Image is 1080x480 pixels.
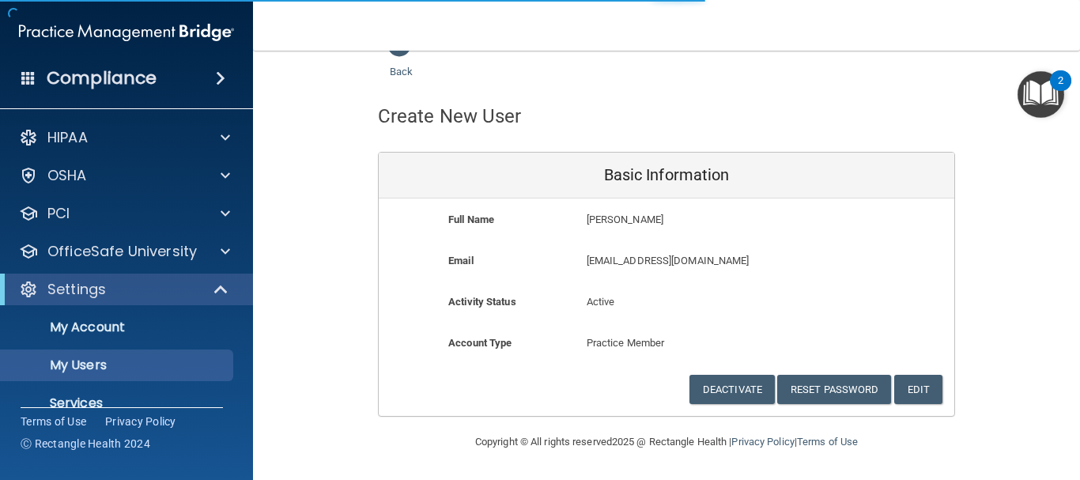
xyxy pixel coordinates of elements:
[797,436,858,448] a: Terms of Use
[448,337,512,349] b: Account Type
[10,357,226,373] p: My Users
[105,414,176,429] a: Privacy Policy
[47,242,197,261] p: OfficeSafe University
[390,47,413,77] a: Back
[378,106,522,127] h4: Create New User
[19,280,229,299] a: Settings
[378,417,955,467] div: Copyright © All rights reserved 2025 @ Rectangle Health | |
[21,436,150,452] span: Ⓒ Rectangle Health 2024
[587,210,839,229] p: [PERSON_NAME]
[1058,81,1063,101] div: 2
[10,395,226,411] p: Services
[19,204,230,223] a: PCI
[448,255,474,266] b: Email
[448,296,516,308] b: Activity Status
[894,375,942,404] button: Edit
[777,375,891,404] button: Reset Password
[731,436,794,448] a: Privacy Policy
[1018,71,1064,118] button: Open Resource Center, 2 new notifications
[587,251,839,270] p: [EMAIL_ADDRESS][DOMAIN_NAME]
[448,214,494,225] b: Full Name
[47,67,157,89] h4: Compliance
[1001,371,1061,431] iframe: Drift Widget Chat Controller
[47,166,87,185] p: OSHA
[47,280,106,299] p: Settings
[19,166,230,185] a: OSHA
[47,128,88,147] p: HIPAA
[21,414,86,429] a: Terms of Use
[19,128,230,147] a: HIPAA
[587,334,747,353] p: Practice Member
[19,17,234,48] img: PMB logo
[19,242,230,261] a: OfficeSafe University
[47,204,70,223] p: PCI
[587,293,747,312] p: Active
[379,153,954,198] div: Basic Information
[10,319,226,335] p: My Account
[689,375,775,404] button: Deactivate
